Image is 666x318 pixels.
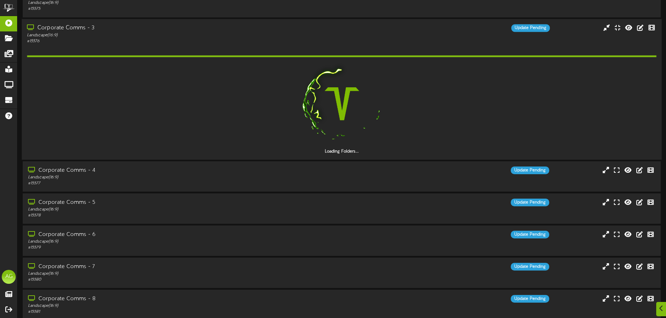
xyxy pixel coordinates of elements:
div: Update Pending [511,263,549,271]
div: AG [2,270,16,284]
div: Update Pending [511,231,549,238]
div: # 15581 [28,309,283,315]
div: Update Pending [511,295,549,303]
div: Update Pending [511,167,549,174]
div: Landscape ( 16:9 ) [28,303,283,309]
div: # 15578 [28,213,283,219]
div: Landscape ( 16:9 ) [28,239,283,245]
div: # 15576 [27,38,283,44]
div: Landscape ( 16:9 ) [27,32,283,38]
div: # 15580 [28,277,283,283]
div: Corporate Comms - 7 [28,263,283,271]
div: # 15579 [28,245,283,251]
div: Corporate Comms - 4 [28,167,283,175]
div: Corporate Comms - 8 [28,295,283,303]
div: Update Pending [511,199,549,206]
strong: Loading Folders... [325,149,358,154]
div: # 15575 [28,6,283,12]
div: Corporate Comms - 5 [28,199,283,207]
div: Landscape ( 16:9 ) [28,175,283,180]
div: Update Pending [511,24,550,32]
img: loading-spinner-1.png [297,59,387,148]
div: Corporate Comms - 6 [28,231,283,239]
div: Corporate Comms - 3 [27,24,283,32]
div: # 15577 [28,180,283,186]
div: Landscape ( 16:9 ) [28,271,283,277]
div: Landscape ( 16:9 ) [28,207,283,213]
